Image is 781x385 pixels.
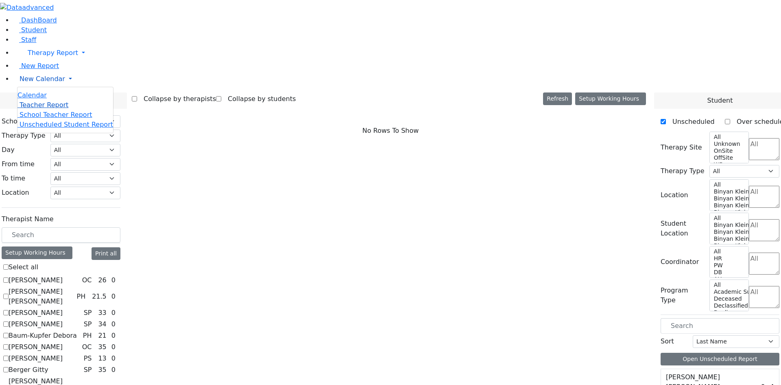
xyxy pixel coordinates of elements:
[90,292,108,301] div: 21.5
[9,331,77,341] label: Baum-Kupfer Debora
[20,111,92,119] span: School Teacher Report
[17,90,47,100] a: Calendar
[92,247,120,260] button: Print all
[73,292,89,301] div: PH
[713,302,744,309] option: Declassified
[80,331,95,341] div: PH
[96,308,108,318] div: 33
[9,319,63,329] label: [PERSON_NAME]
[21,62,59,70] span: New Report
[13,71,781,87] a: New Calendar
[713,141,744,147] option: Unknown
[79,275,95,285] div: OC
[13,36,36,44] a: Staff
[20,101,68,109] span: Teacher Report
[17,111,92,119] a: School Teacher Report
[661,286,705,305] label: Program Type
[713,188,744,195] option: Binyan Klein 5
[713,309,744,316] option: Declines
[666,115,715,128] label: Unscheduled
[81,365,95,375] div: SP
[17,87,113,133] ul: Therapy Report
[110,331,117,341] div: 0
[96,275,108,285] div: 26
[21,36,36,44] span: Staff
[2,159,35,169] label: From time
[661,166,705,176] label: Therapy Type
[9,365,48,375] label: Berger Gitty
[713,134,744,141] option: All
[79,342,95,352] div: OC
[9,262,38,272] label: Select all
[21,16,57,24] span: DashBoard
[110,308,117,318] div: 0
[13,62,59,70] a: New Report
[96,342,108,352] div: 35
[2,227,120,243] input: Search
[713,248,744,255] option: All
[661,337,674,346] label: Sort
[13,26,47,34] a: Student
[81,354,95,363] div: PS
[749,253,779,275] textarea: Search
[707,96,733,106] span: Student
[110,365,117,375] div: 0
[20,121,113,128] span: Unscheduled Student Report
[2,145,15,155] label: Day
[17,101,68,109] a: Teacher Report
[749,286,779,308] textarea: Search
[28,49,78,57] span: Therapy Report
[221,92,296,106] label: Collapse by students
[110,342,117,352] div: 0
[9,275,63,285] label: [PERSON_NAME]
[713,242,744,249] option: Binyan Klein 2
[713,147,744,154] option: OnSite
[661,257,699,267] label: Coordinator
[110,319,117,329] div: 0
[713,269,744,276] option: DB
[110,354,117,363] div: 0
[2,117,42,126] label: School Years
[96,331,108,341] div: 21
[713,215,744,222] option: All
[713,222,744,229] option: Binyan Klein 5
[543,92,572,105] button: Refresh
[749,219,779,241] textarea: Search
[661,318,779,334] input: Search
[713,288,744,295] option: Academic Support
[362,126,419,136] span: No Rows To Show
[110,275,117,285] div: 0
[17,91,47,99] span: Calendar
[713,282,744,288] option: All
[661,143,702,152] label: Therapy Site
[96,354,108,363] div: 13
[2,174,25,183] label: To time
[13,16,57,24] a: DashBoard
[13,45,781,61] a: Therapy Report
[713,195,744,202] option: Binyan Klein 4
[713,209,744,216] option: Binyan Klein 2
[9,354,63,363] label: [PERSON_NAME]
[20,75,65,83] span: New Calendar
[9,287,73,306] label: [PERSON_NAME] [PERSON_NAME]
[661,353,779,365] button: Open Unscheduled Report
[713,229,744,235] option: Binyan Klein 4
[17,121,113,128] a: Unscheduled Student Report
[661,190,688,200] label: Location
[81,319,95,329] div: SP
[2,131,46,141] label: Therapy Type
[713,181,744,188] option: All
[81,308,95,318] div: SP
[661,219,705,238] label: Student Location
[2,214,54,224] label: Therapist Name
[575,92,646,105] button: Setup Working Hours
[137,92,216,106] label: Collapse by therapists
[110,292,117,301] div: 0
[713,161,744,168] option: WP
[749,186,779,208] textarea: Search
[21,26,47,34] span: Student
[749,138,779,160] textarea: Search
[9,308,63,318] label: [PERSON_NAME]
[96,365,108,375] div: 35
[713,276,744,283] option: AH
